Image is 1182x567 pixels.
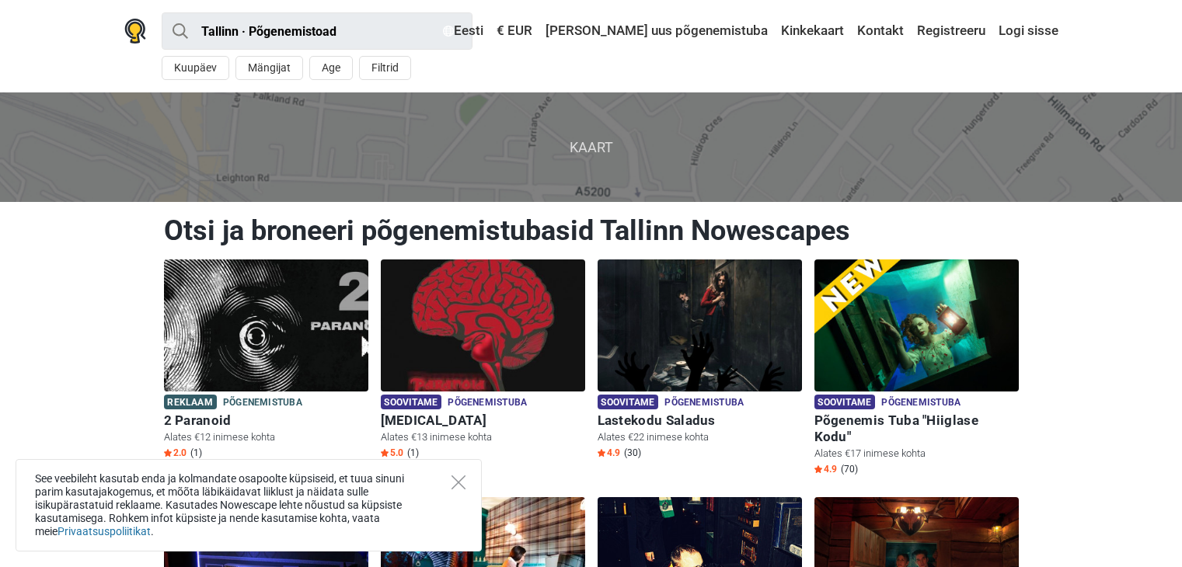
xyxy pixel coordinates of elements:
[448,395,527,412] span: Põgenemistuba
[814,412,1019,445] h6: Põgenemis Tuba "Hiiglase Kodu"
[162,12,472,50] input: proovi “Tallinn”
[913,17,989,45] a: Registreeru
[381,449,389,457] img: Star
[164,214,1019,248] h1: Otsi ja broneeri põgenemistubasid Tallinn Nowescapes
[598,259,802,391] img: Lastekodu Saladus
[443,26,454,37] img: Eesti
[162,56,229,80] button: Kuupäev
[995,17,1058,45] a: Logi sisse
[164,449,172,457] img: Star
[381,259,585,391] img: Paranoia
[452,475,465,489] button: Close
[598,449,605,457] img: Star
[598,395,659,409] span: Soovitame
[841,463,858,475] span: (70)
[814,259,1019,391] img: Põgenemis Tuba "Hiiglase Kodu"
[814,395,876,409] span: Soovitame
[777,17,848,45] a: Kinkekaart
[164,259,368,462] a: 2 Paranoid Reklaam Põgenemistuba 2 Paranoid Alates €12 inimese kohta Star2.0 (1)
[439,17,487,45] a: Eesti
[235,56,303,80] button: Mängijat
[164,430,368,444] p: Alates €12 inimese kohta
[814,463,837,475] span: 4.9
[814,259,1019,478] a: Põgenemis Tuba "Hiiglase Kodu" Soovitame Põgenemistuba Põgenemis Tuba "Hiiglase Kodu" Alates €17 ...
[542,17,772,45] a: [PERSON_NAME] uus põgenemistuba
[381,395,442,409] span: Soovitame
[164,447,187,459] span: 2.0
[124,19,146,43] img: Nowescape logo
[164,395,217,409] span: Reklaam
[16,459,482,551] div: See veebileht kasutab enda ja kolmandate osapoolte küpsiseid, et tuua sinuni parim kasutajakogemu...
[853,17,908,45] a: Kontakt
[309,56,353,80] button: Age
[407,447,419,459] span: (1)
[381,412,585,429] h6: [MEDICAL_DATA]
[814,465,822,473] img: Star
[493,17,536,45] a: € EUR
[598,259,802,462] a: Lastekodu Saladus Soovitame Põgenemistuba Lastekodu Saladus Alates €22 inimese kohta Star4.9 (30)
[223,395,302,412] span: Põgenemistuba
[624,447,641,459] span: (30)
[814,447,1019,461] p: Alates €17 inimese kohta
[164,259,368,391] img: 2 Paranoid
[598,447,620,459] span: 4.9
[664,395,744,412] span: Põgenemistuba
[164,412,368,429] h6: 2 Paranoid
[381,447,403,459] span: 5.0
[381,430,585,444] p: Alates €13 inimese kohta
[58,525,151,537] a: Privaatsuspoliitikat
[881,395,961,412] span: Põgenemistuba
[190,447,202,459] span: (1)
[598,412,802,429] h6: Lastekodu Saladus
[381,259,585,462] a: Paranoia Soovitame Põgenemistuba [MEDICAL_DATA] Alates €13 inimese kohta Star5.0 (1)
[359,56,411,80] button: Filtrid
[598,430,802,444] p: Alates €22 inimese kohta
